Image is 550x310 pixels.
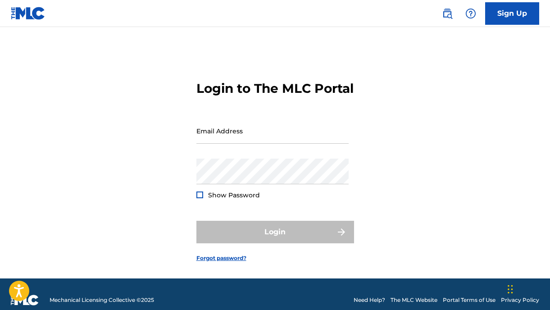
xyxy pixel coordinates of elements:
img: help [465,8,476,19]
a: The MLC Website [391,296,437,304]
img: search [442,8,453,19]
span: Mechanical Licensing Collective © 2025 [50,296,154,304]
a: Need Help? [354,296,385,304]
a: Forgot password? [196,254,246,262]
div: Drag [508,276,513,303]
img: MLC Logo [11,7,45,20]
img: logo [11,295,39,305]
iframe: Chat Widget [505,267,550,310]
a: Public Search [438,5,456,23]
span: Show Password [208,191,260,199]
a: Sign Up [485,2,539,25]
a: Portal Terms of Use [443,296,495,304]
div: Help [462,5,480,23]
a: Privacy Policy [501,296,539,304]
h3: Login to The MLC Portal [196,81,354,96]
